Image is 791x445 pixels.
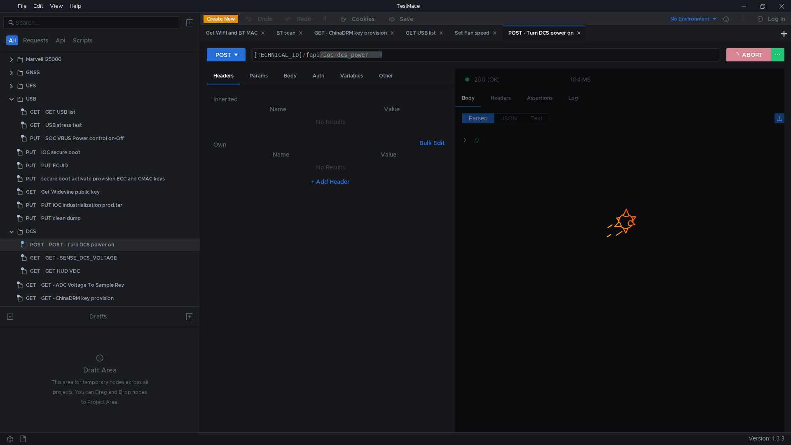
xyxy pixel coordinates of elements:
[45,132,124,145] div: SOC VBUS Power control on-Off
[26,93,36,105] div: USB
[30,106,40,118] span: GET
[277,68,303,84] div: Body
[26,199,36,211] span: PUT
[26,66,40,79] div: GNSS
[41,146,80,159] div: IOC secure boot
[6,35,18,45] button: All
[400,16,413,22] div: Save
[49,239,114,251] div: POST - Turn DCS power on
[308,177,353,187] button: + Add Header
[45,106,75,118] div: GET USB list
[352,14,374,24] div: Cookies
[334,68,370,84] div: Variables
[372,68,400,84] div: Other
[416,138,448,148] button: Bulk Edit
[768,14,785,24] div: Log In
[30,252,40,264] span: GET
[26,279,36,291] span: GET
[30,265,40,277] span: GET
[45,252,117,264] div: GET - SENSE_DCS_VOLTAGE
[26,159,36,172] span: PUT
[26,225,36,238] div: DCS
[206,29,265,37] div: Get WIFI and BT MAC
[314,29,394,37] div: GET - ChinaDRM key provision
[26,292,36,304] span: GET
[26,80,36,92] div: UFS
[749,433,784,445] span: Version: 1.3.3
[26,212,36,225] span: PUT
[16,18,175,27] input: Search...
[30,239,44,251] span: POST
[257,14,273,24] div: Undo
[215,50,231,59] div: POST
[41,186,100,198] div: Get Widevine public key
[89,311,107,321] div: Drafts
[406,29,443,37] div: GET USB list
[30,119,40,131] span: GET
[316,164,345,171] nz-embed-empty: No Results
[508,29,581,37] div: POST - Turn DCS power on
[243,68,274,84] div: Params
[278,13,317,25] button: Redo
[213,94,448,104] h6: Inherited
[213,140,416,150] h6: Own
[20,240,29,250] span: Loading...
[41,173,165,185] div: secure boot activate provision ECC and CMAC keys
[26,53,61,66] div: Marvell I25000
[41,159,68,172] div: PUT ECUID
[306,68,331,84] div: Auth
[297,14,311,24] div: Redo
[455,29,497,37] div: Set Fan speed
[41,212,81,225] div: PUT clean dump
[41,279,124,291] div: GET - ADC Voltage To Sample Rev
[670,15,709,23] div: No Environment
[45,119,82,131] div: USB stress test
[21,35,51,45] button: Requests
[45,265,80,277] div: GET HUD VDC
[26,173,36,185] span: PUT
[207,68,240,84] div: Headers
[276,29,303,37] div: BT scan
[30,132,40,145] span: PUT
[316,118,345,126] nz-embed-empty: No Results
[26,186,36,198] span: GET
[53,35,68,45] button: Api
[660,12,718,26] button: No Environment
[220,104,336,114] th: Name
[70,35,95,45] button: Scripts
[26,146,36,159] span: PUT
[726,48,771,61] button: ABORT
[41,292,114,304] div: GET - ChinaDRM key provision
[238,13,278,25] button: Undo
[41,199,122,211] div: PUT IOC industrialization prod.tar
[207,48,246,61] button: POST
[336,104,447,114] th: Value
[204,15,238,23] button: Create New
[227,150,336,159] th: Name
[336,150,441,159] th: Value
